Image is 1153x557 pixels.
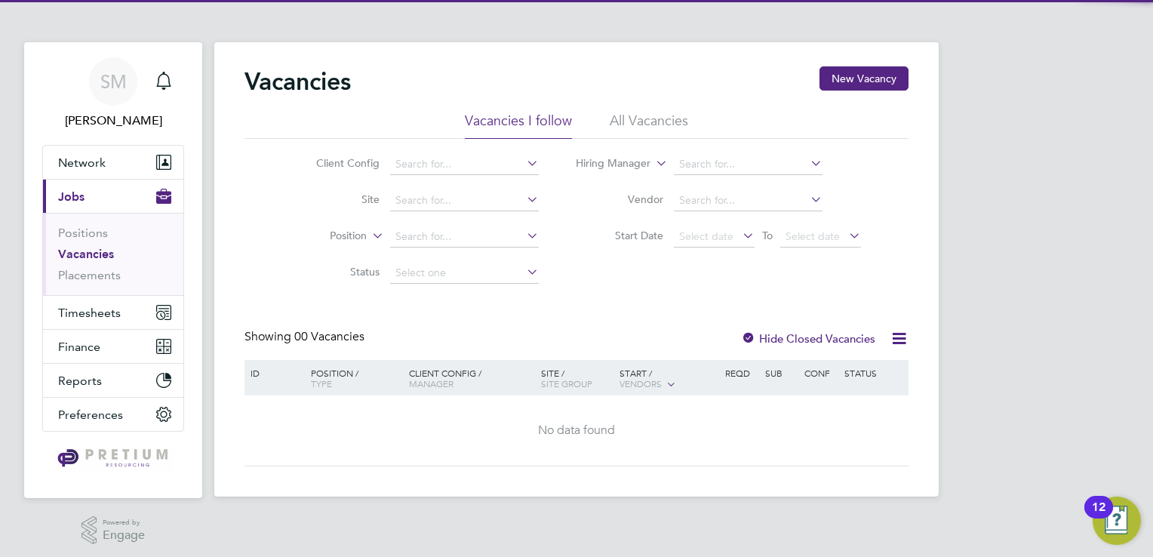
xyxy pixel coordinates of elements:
[801,360,840,386] div: Conf
[42,112,184,130] span: Sinead Mills
[294,329,364,344] span: 00 Vacancies
[42,447,184,471] a: Go to home page
[841,360,906,386] div: Status
[1093,497,1141,545] button: Open Resource Center, 12 new notifications
[541,377,592,389] span: Site Group
[786,229,840,243] span: Select date
[43,146,183,179] button: Network
[58,340,100,354] span: Finance
[58,306,121,320] span: Timesheets
[390,226,539,248] input: Search for...
[42,57,184,130] a: SM[PERSON_NAME]
[280,229,367,244] label: Position
[409,377,454,389] span: Manager
[390,154,539,175] input: Search for...
[247,423,906,439] div: No data found
[293,265,380,278] label: Status
[58,226,108,240] a: Positions
[564,156,650,171] label: Hiring Manager
[537,360,616,396] div: Site /
[300,360,405,396] div: Position /
[43,330,183,363] button: Finance
[616,360,721,398] div: Start /
[43,180,183,213] button: Jobs
[100,72,127,91] span: SM
[244,329,367,345] div: Showing
[43,398,183,431] button: Preferences
[465,112,572,139] li: Vacancies I follow
[679,229,733,243] span: Select date
[293,156,380,170] label: Client Config
[43,296,183,329] button: Timesheets
[674,154,822,175] input: Search for...
[405,360,537,396] div: Client Config /
[576,229,663,242] label: Start Date
[819,66,909,91] button: New Vacancy
[674,190,822,211] input: Search for...
[58,374,102,388] span: Reports
[58,268,121,282] a: Placements
[1092,507,1105,527] div: 12
[311,377,332,389] span: Type
[721,360,761,386] div: Reqd
[293,192,380,206] label: Site
[43,364,183,397] button: Reports
[576,192,663,206] label: Vendor
[43,213,183,295] div: Jobs
[103,516,145,529] span: Powered by
[758,226,777,245] span: To
[58,247,114,261] a: Vacancies
[103,529,145,542] span: Engage
[247,360,300,386] div: ID
[54,447,172,471] img: pretium-logo-retina.png
[58,408,123,422] span: Preferences
[244,66,351,97] h2: Vacancies
[620,377,662,389] span: Vendors
[761,360,801,386] div: Sub
[390,263,539,284] input: Select one
[58,155,106,170] span: Network
[24,42,202,498] nav: Main navigation
[610,112,688,139] li: All Vacancies
[741,331,875,346] label: Hide Closed Vacancies
[390,190,539,211] input: Search for...
[81,516,146,545] a: Powered byEngage
[58,189,85,204] span: Jobs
